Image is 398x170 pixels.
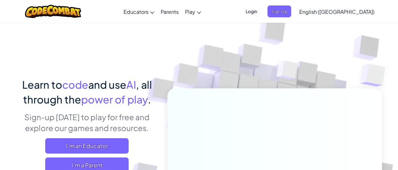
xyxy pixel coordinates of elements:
[120,3,157,20] a: Educators
[296,3,378,20] a: English ([GEOGRAPHIC_DATA])
[123,8,148,15] span: Educators
[126,78,136,91] span: AI
[16,112,158,133] p: Sign-up [DATE] to play for free and explore our games and resources.
[264,48,310,96] img: Overlap cubes
[88,78,126,91] span: and use
[62,78,88,91] span: code
[22,78,62,91] span: Learn to
[182,3,204,20] a: Play
[45,138,129,154] a: I'm an Educator
[157,3,182,20] a: Parents
[242,5,261,17] button: Login
[25,5,81,18] img: CodeCombat logo
[299,8,375,15] span: English ([GEOGRAPHIC_DATA])
[148,93,151,106] span: .
[267,5,291,17] button: Sign Up
[81,93,148,106] span: power of play
[185,8,195,15] span: Play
